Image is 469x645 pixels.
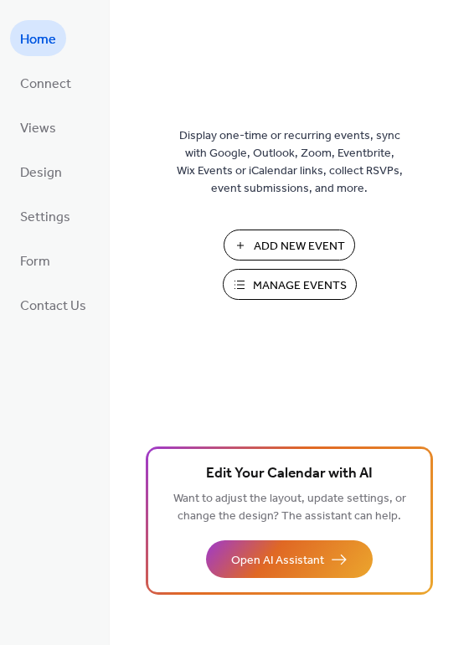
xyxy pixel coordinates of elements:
a: Connect [10,64,81,101]
span: Connect [20,71,71,97]
a: Home [10,20,66,56]
span: Want to adjust the layout, update settings, or change the design? The assistant can help. [173,488,406,528]
a: Design [10,153,72,189]
a: Contact Us [10,286,96,322]
span: Add New Event [254,238,345,255]
span: Form [20,249,50,275]
span: Manage Events [253,277,347,295]
button: Add New Event [224,230,355,261]
span: Views [20,116,56,142]
button: Manage Events [223,269,357,300]
a: Form [10,242,60,278]
a: Views [10,109,66,145]
span: Contact Us [20,293,86,319]
span: Edit Your Calendar with AI [206,462,373,486]
button: Open AI Assistant [206,540,373,578]
span: Design [20,160,62,186]
span: Open AI Assistant [231,552,324,570]
span: Home [20,27,56,53]
a: Settings [10,198,80,234]
span: Settings [20,204,70,230]
span: Display one-time or recurring events, sync with Google, Outlook, Zoom, Eventbrite, Wix Events or ... [177,127,403,198]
